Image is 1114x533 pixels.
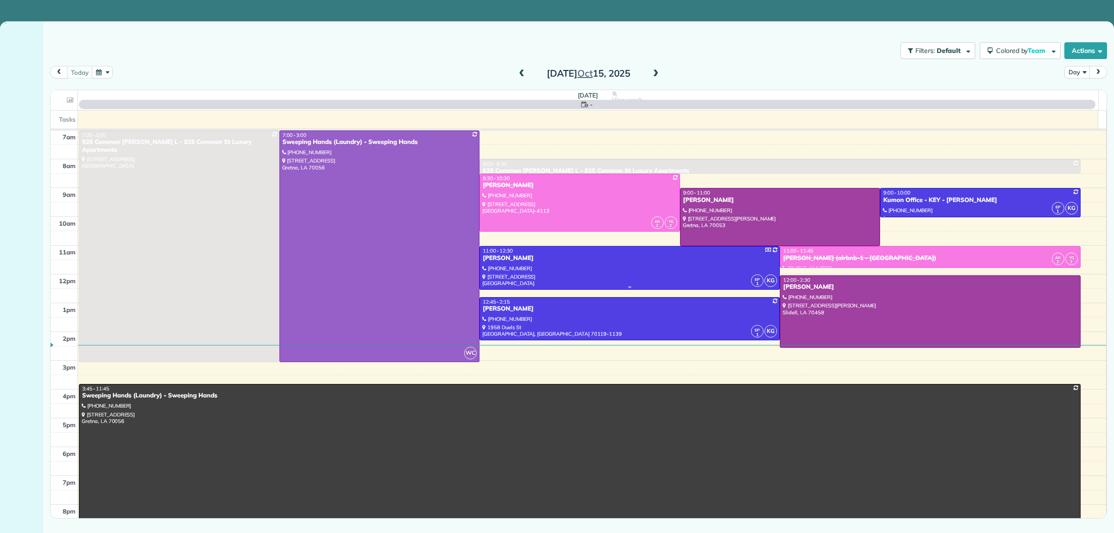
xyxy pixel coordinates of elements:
button: today [67,66,92,78]
div: [PERSON_NAME] [482,182,677,189]
span: 11:00 - 11:45 [783,247,813,254]
button: Day [1064,66,1090,78]
small: 1 [751,331,763,339]
span: 6pm [63,450,76,457]
span: 7:00 - 3:00 [283,132,307,138]
span: 9:00 - 11:00 [683,189,710,196]
span: 9:00 - 10:00 [883,189,910,196]
span: Team [1028,46,1047,55]
span: Oct [577,67,593,79]
span: KG [764,274,777,287]
span: KG [764,325,777,338]
span: View week [612,96,642,104]
span: EP [755,327,760,332]
small: 2 [1052,258,1064,266]
span: 8am [63,162,76,169]
span: Filters: [915,46,935,55]
button: Actions [1064,42,1107,59]
div: Sweeping Hands (Laundry) - Sweeping Hands [282,138,477,146]
span: Default [937,46,961,55]
small: 1 [1052,207,1064,216]
div: [PERSON_NAME] [683,196,878,204]
span: 5pm [63,421,76,429]
span: 7am [63,133,76,141]
span: 12pm [59,277,76,285]
span: 8:00 - 8:30 [483,161,507,167]
span: - [590,100,593,109]
span: 7pm [63,479,76,486]
div: [PERSON_NAME] [482,254,777,262]
span: WC [464,347,477,359]
span: 11:00 - 12:30 [483,247,513,254]
span: 8pm [63,507,76,515]
span: AR [1055,255,1061,260]
span: 12:00 - 2:30 [783,277,810,283]
span: YG [1069,255,1074,260]
span: Tasks [59,116,76,123]
a: Filters: Default [896,42,975,59]
span: 7:00 - 3:00 [82,132,106,138]
small: 2 [665,221,677,230]
div: [PERSON_NAME] (airbnb-1 - [GEOGRAPHIC_DATA]) [783,254,1077,262]
div: [PERSON_NAME] [783,283,1077,291]
small: 1 [751,279,763,288]
span: 4pm [63,392,76,400]
span: EP [1056,204,1061,209]
span: EP [755,277,760,282]
div: Sweeping Hands (Laundry) - Sweeping Hands [82,392,1078,400]
span: KG [1065,202,1078,214]
small: 2 [652,221,663,230]
div: Kumon Office - KEY - [PERSON_NAME] [883,196,1078,204]
div: [PERSON_NAME] [482,305,777,313]
span: YG [668,219,674,224]
span: 9am [63,191,76,198]
button: Filters: Default [900,42,975,59]
button: next [1089,66,1107,78]
button: Colored byTeam [980,42,1061,59]
span: 3:45 - 11:45 [82,385,109,392]
h2: [DATE] 15, 2025 [531,68,647,78]
span: 11am [59,248,76,256]
span: 10am [59,220,76,227]
span: Colored by [996,46,1049,55]
div: 925 Common [PERSON_NAME] L - 925 Common St Luxury Apartments [482,167,1078,175]
span: AR [654,219,660,224]
button: prev [50,66,68,78]
span: 8:30 - 10:30 [483,175,510,182]
span: 3pm [63,364,76,371]
div: 925 Common [PERSON_NAME] L - 925 Common St Luxury Apartments [82,138,277,154]
span: [DATE] [578,91,598,99]
span: 2pm [63,335,76,342]
span: 12:45 - 2:15 [483,299,510,305]
small: 2 [1066,258,1077,266]
span: 1pm [63,306,76,313]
